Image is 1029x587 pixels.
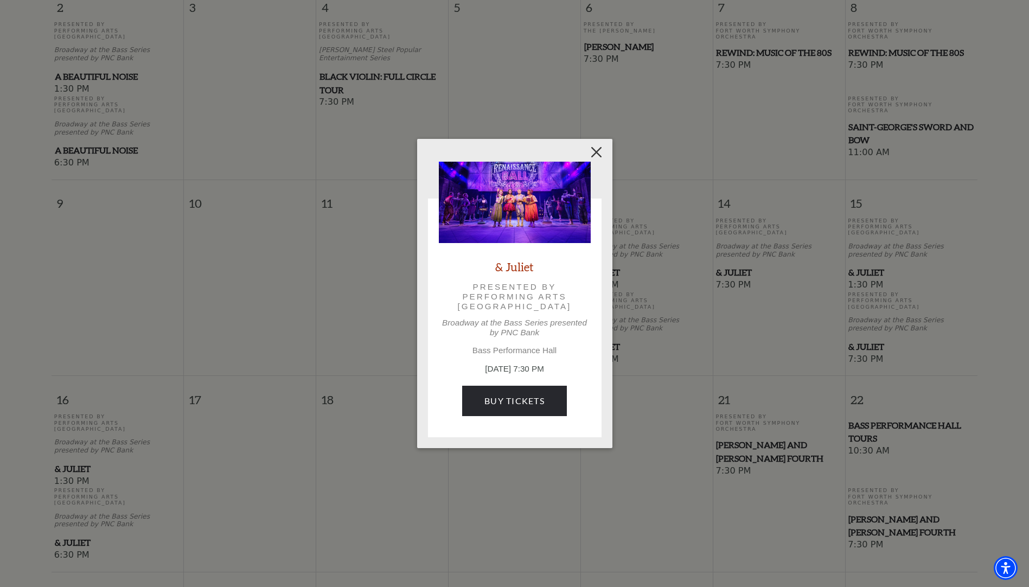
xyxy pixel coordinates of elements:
[994,556,1018,580] div: Accessibility Menu
[495,259,534,274] a: & Juliet
[439,162,591,243] img: & Juliet
[439,318,591,337] p: Broadway at the Bass Series presented by PNC Bank
[586,142,606,162] button: Close
[439,346,591,355] p: Bass Performance Hall
[454,282,576,312] p: Presented by Performing Arts [GEOGRAPHIC_DATA]
[439,363,591,375] p: [DATE] 7:30 PM
[462,386,567,416] a: Buy Tickets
